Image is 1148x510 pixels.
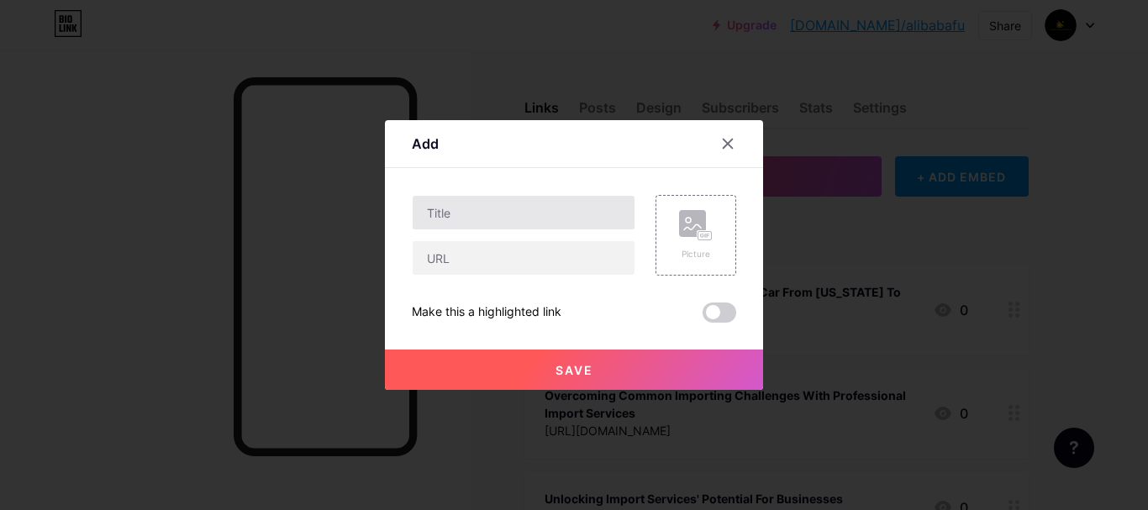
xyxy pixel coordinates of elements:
div: Make this a highlighted link [412,302,561,323]
input: Title [413,196,635,229]
div: Picture [679,248,713,260]
input: URL [413,241,635,275]
span: Save [556,363,593,377]
button: Save [385,350,763,390]
div: Add [412,134,439,154]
